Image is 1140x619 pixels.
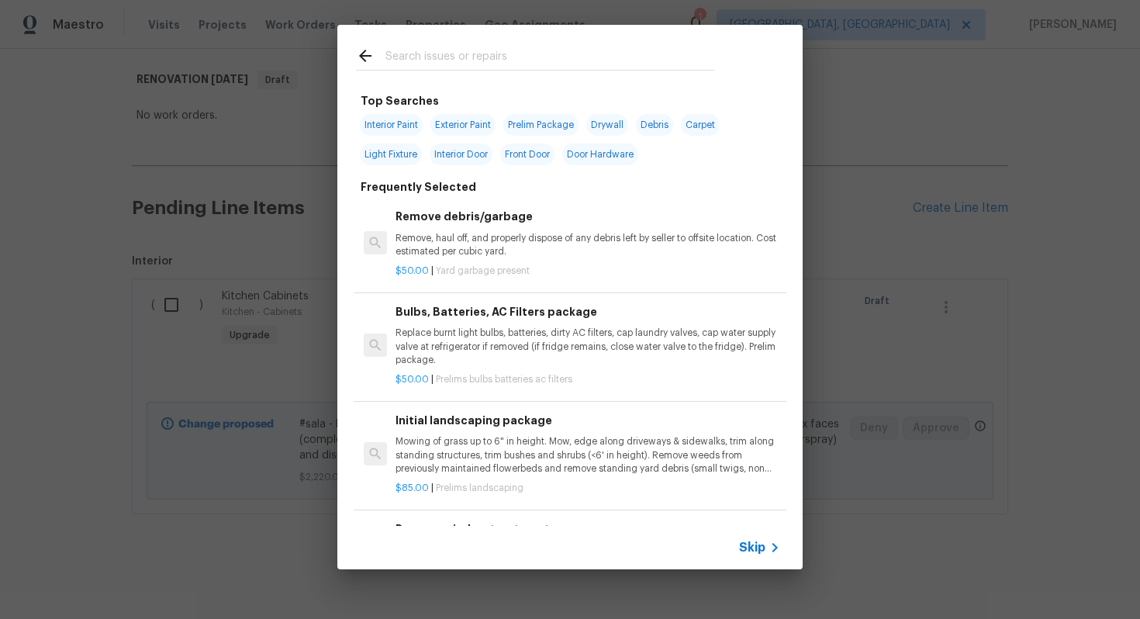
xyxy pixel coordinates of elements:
[396,327,780,366] p: Replace burnt light bulbs, batteries, dirty AC filters, cap laundry valves, cap water supply valv...
[396,483,429,493] span: $85.00
[500,144,554,165] span: Front Door
[385,47,714,70] input: Search issues or repairs
[396,482,780,495] p: |
[430,114,496,136] span: Exterior Paint
[396,375,429,384] span: $50.00
[396,435,780,475] p: Mowing of grass up to 6" in height. Mow, edge along driveways & sidewalks, trim along standing st...
[503,114,579,136] span: Prelim Package
[396,265,780,278] p: |
[396,208,780,225] h6: Remove debris/garbage
[739,540,765,555] span: Skip
[396,303,780,320] h6: Bulbs, Batteries, AC Filters package
[396,520,780,538] h6: Remove window treatments
[636,114,673,136] span: Debris
[360,144,422,165] span: Light Fixture
[586,114,628,136] span: Drywall
[396,412,780,429] h6: Initial landscaping package
[562,144,638,165] span: Door Hardware
[436,483,523,493] span: Prelims landscaping
[681,114,720,136] span: Carpet
[396,373,780,386] p: |
[396,232,780,258] p: Remove, haul off, and properly dispose of any debris left by seller to offsite location. Cost est...
[436,375,572,384] span: Prelims bulbs batteries ac filters
[360,114,423,136] span: Interior Paint
[361,178,476,195] h6: Frequently Selected
[436,266,530,275] span: Yard garbage present
[430,144,492,165] span: Interior Door
[396,266,429,275] span: $50.00
[361,92,439,109] h6: Top Searches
